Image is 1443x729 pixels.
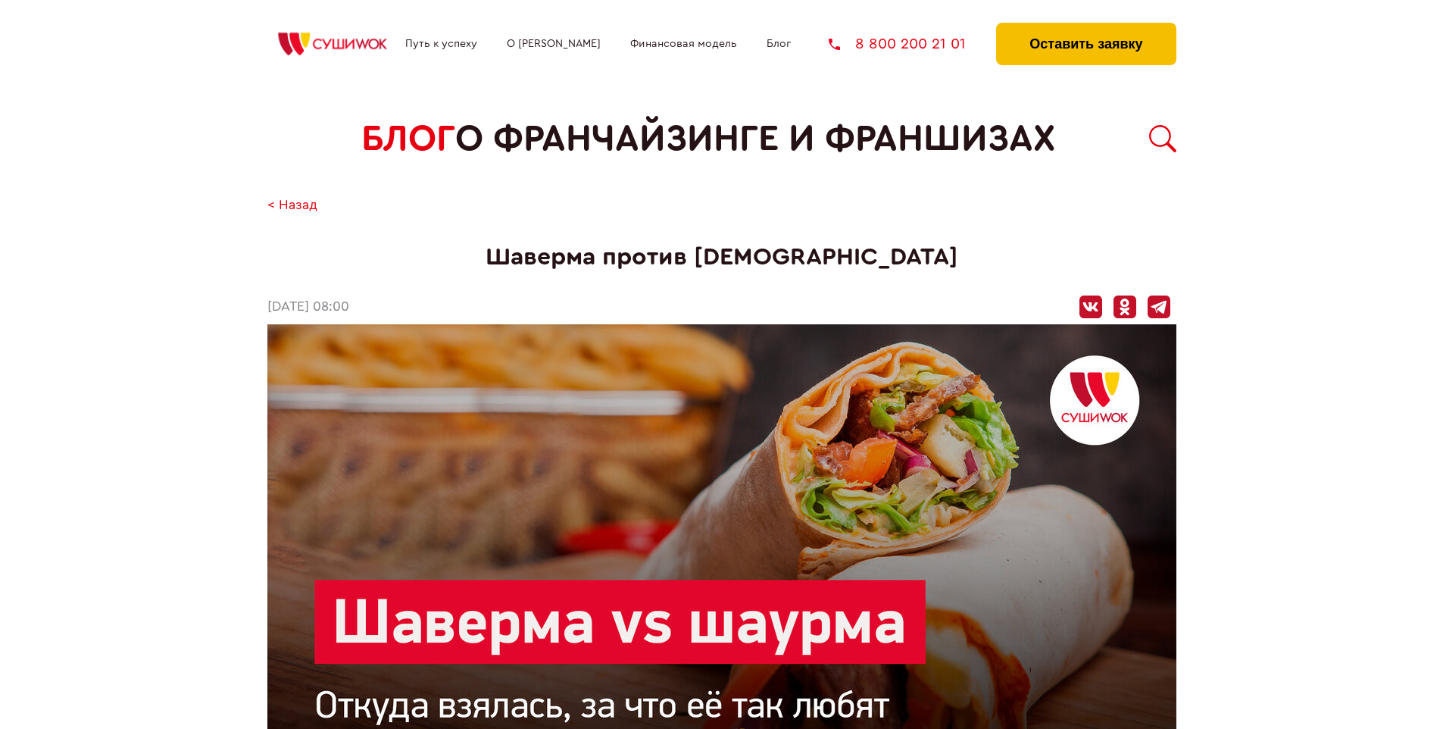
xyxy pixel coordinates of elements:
a: О [PERSON_NAME] [507,38,601,50]
a: Путь к успеху [405,38,477,50]
h1: Шаверма против [DEMOGRAPHIC_DATA] [267,243,1176,271]
span: БЛОГ [361,118,455,160]
span: 8 800 200 21 01 [855,36,966,52]
a: Финансовая модель [630,38,737,50]
a: < Назад [267,198,317,214]
time: [DATE] 08:00 [267,299,349,315]
span: о франчайзинге и франшизах [455,118,1055,160]
a: Блог [767,38,791,50]
a: 8 800 200 21 01 [829,36,966,52]
button: Оставить заявку [996,23,1176,65]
